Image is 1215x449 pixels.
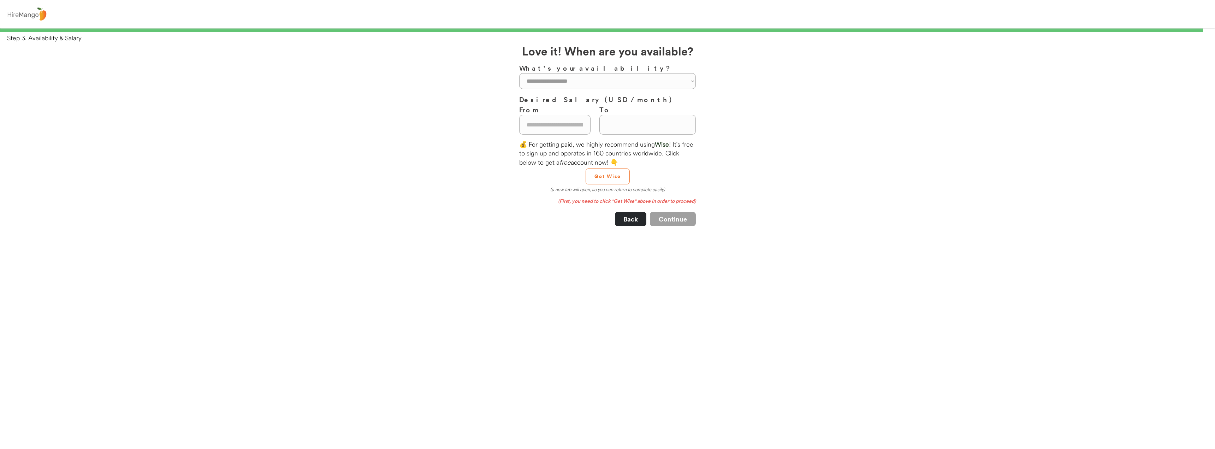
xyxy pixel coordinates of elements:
font: Wise [655,140,669,148]
em: (First, you need to click "Get Wise" above in order to proceed) [558,197,696,205]
div: 💰 For getting paid, we highly recommend using ! It's free to sign up and operates in 160 countrie... [519,140,696,167]
div: Step 3. Availability & Salary [7,34,1215,42]
h3: What's your availability? [519,63,696,73]
h3: From [519,105,591,115]
h2: Love it! When are you available? [522,42,693,59]
em: (a new tab will open, so you can return to complete easily) [550,187,665,192]
button: Get Wise [586,169,630,184]
button: Continue [650,212,696,226]
h3: To [599,105,696,115]
em: free [559,158,571,166]
h3: Desired Salary (USD / month) [519,94,696,105]
div: 99% [1,28,1214,32]
button: Back [615,212,646,226]
img: logo%20-%20hiremango%20gray.png [5,6,48,23]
